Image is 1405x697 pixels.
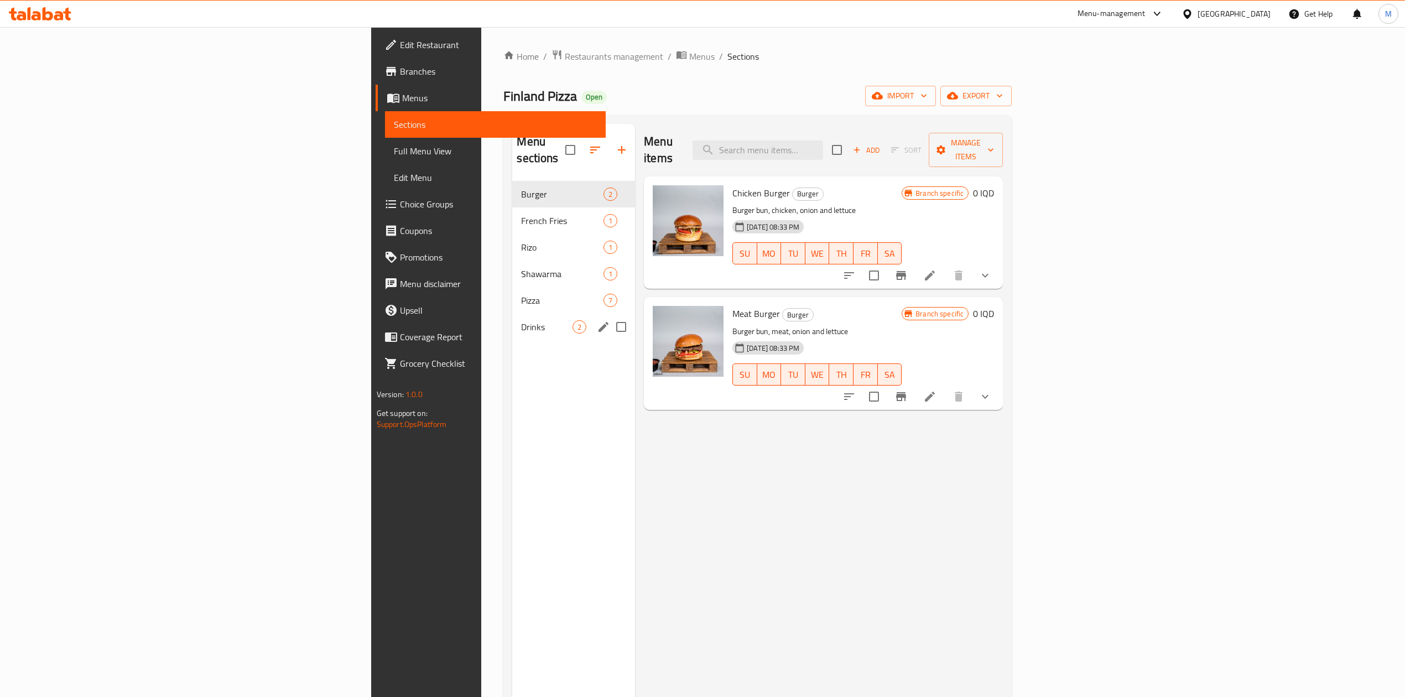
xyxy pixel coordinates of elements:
[394,144,597,158] span: Full Menu View
[940,86,1012,106] button: export
[400,330,597,344] span: Coverage Report
[604,242,617,253] span: 1
[693,141,823,160] input: search
[376,350,606,377] a: Grocery Checklist
[512,181,635,207] div: Burger2
[385,138,606,164] a: Full Menu View
[737,246,752,262] span: SU
[858,246,873,262] span: FR
[882,367,898,383] span: SA
[521,267,603,280] span: Shawarma
[512,176,635,345] nav: Menu sections
[400,251,597,264] span: Promotions
[757,242,782,264] button: MO
[376,324,606,350] a: Coverage Report
[973,185,994,201] h6: 0 IQD
[979,269,992,282] svg: Show Choices
[512,234,635,261] div: Rizo1
[377,387,404,402] span: Version:
[793,188,823,200] span: Burger
[732,363,757,386] button: SU
[727,50,759,63] span: Sections
[851,144,881,157] span: Add
[858,367,873,383] span: FR
[792,188,824,201] div: Burger
[785,246,801,262] span: TU
[603,214,617,227] div: items
[757,363,782,386] button: MO
[595,319,612,335] button: edit
[521,214,603,227] span: French Fries
[1078,7,1146,20] div: Menu-management
[512,287,635,314] div: Pizza7
[400,224,597,237] span: Coupons
[385,164,606,191] a: Edit Menu
[603,294,617,307] div: items
[849,142,884,159] span: Add item
[911,309,968,319] span: Branch specific
[521,188,603,201] div: Burger
[512,261,635,287] div: Shawarma1
[810,246,825,262] span: WE
[603,188,617,201] div: items
[825,138,849,162] span: Select section
[377,417,447,431] a: Support.OpsPlatform
[521,320,573,334] span: Drinks
[400,38,597,51] span: Edit Restaurant
[742,222,804,232] span: [DATE] 08:33 PM
[737,367,752,383] span: SU
[878,363,902,386] button: SA
[394,171,597,184] span: Edit Menu
[972,262,998,289] button: show more
[400,197,597,211] span: Choice Groups
[805,363,830,386] button: WE
[603,267,617,280] div: items
[689,50,715,63] span: Menus
[582,137,608,163] span: Sort sections
[973,306,994,321] h6: 0 IQD
[376,271,606,297] a: Menu disclaimer
[781,242,805,264] button: TU
[862,385,886,408] span: Select to update
[732,204,902,217] p: Burger bun, chicken, onion and lettuce
[573,320,586,334] div: items
[385,111,606,138] a: Sections
[865,86,936,106] button: import
[888,262,914,289] button: Branch-specific-item
[394,118,597,131] span: Sections
[400,65,597,78] span: Branches
[862,264,886,287] span: Select to update
[376,85,606,111] a: Menus
[878,242,902,264] button: SA
[949,89,1003,103] span: export
[882,246,898,262] span: SA
[400,357,597,370] span: Grocery Checklist
[979,390,992,403] svg: Show Choices
[521,294,603,307] span: Pizza
[762,246,777,262] span: MO
[732,242,757,264] button: SU
[376,244,606,271] a: Promotions
[829,363,854,386] button: TH
[854,242,878,264] button: FR
[512,314,635,340] div: Drinks2edit
[376,32,606,58] a: Edit Restaurant
[604,269,617,279] span: 1
[836,262,862,289] button: sort-choices
[377,406,428,420] span: Get support on:
[829,242,854,264] button: TH
[603,241,617,254] div: items
[376,58,606,85] a: Branches
[653,306,724,377] img: Meat Burger
[608,137,635,163] button: Add section
[923,390,936,403] a: Edit menu item
[402,91,597,105] span: Menus
[762,367,777,383] span: MO
[604,295,617,306] span: 7
[400,304,597,317] span: Upsell
[781,363,805,386] button: TU
[972,383,998,410] button: show more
